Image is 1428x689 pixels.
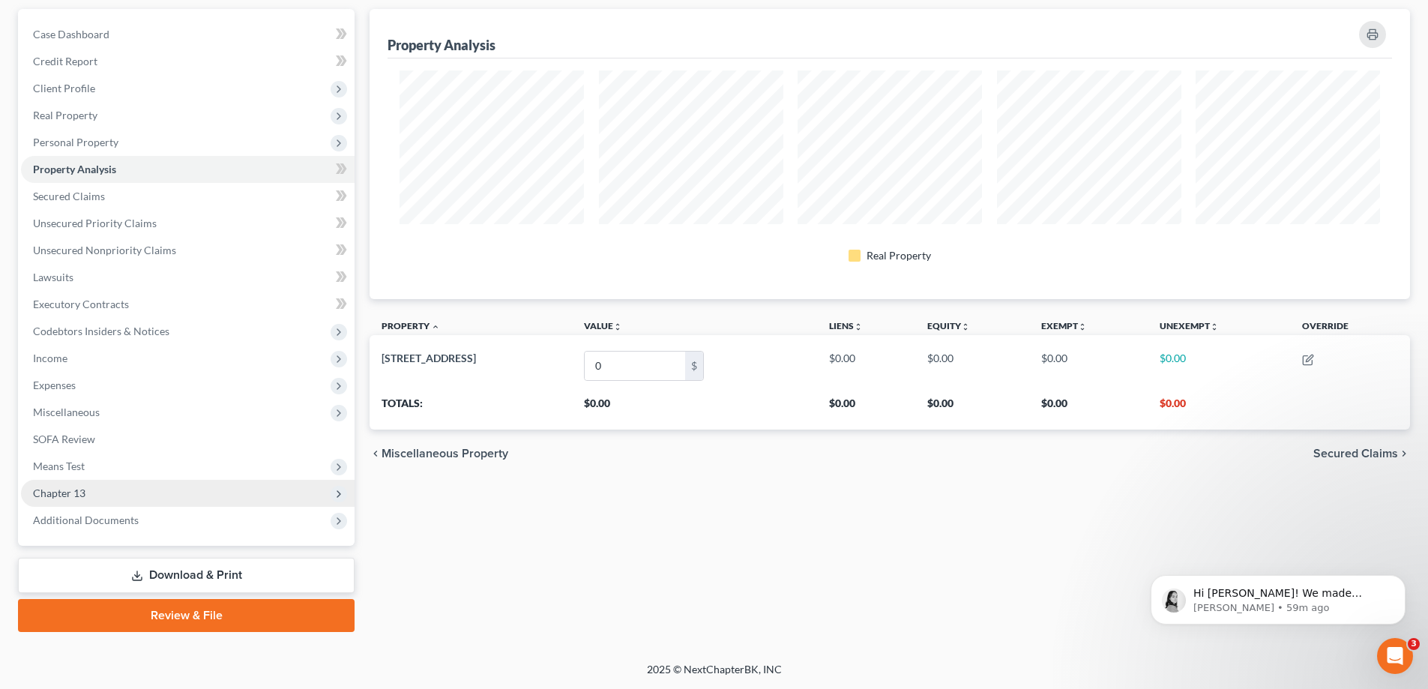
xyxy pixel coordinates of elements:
[33,82,95,94] span: Client Profile
[388,36,495,54] div: Property Analysis
[382,352,476,364] span: [STREET_ADDRESS]
[33,28,109,40] span: Case Dashboard
[33,433,95,445] span: SOFA Review
[21,48,355,75] a: Credit Report
[854,322,863,331] i: unfold_more
[21,426,355,453] a: SOFA Review
[1148,344,1289,387] td: $0.00
[817,344,915,387] td: $0.00
[33,244,176,256] span: Unsecured Nonpriority Claims
[33,379,76,391] span: Expenses
[33,406,100,418] span: Miscellaneous
[584,320,622,331] a: Valueunfold_more
[867,248,931,263] div: Real Property
[33,271,73,283] span: Lawsuits
[33,514,139,526] span: Additional Documents
[1160,320,1219,331] a: Unexemptunfold_more
[829,320,863,331] a: Liensunfold_more
[287,662,1142,689] div: 2025 © NextChapterBK, INC
[370,388,571,430] th: Totals:
[1408,638,1420,650] span: 3
[685,352,703,380] div: $
[1377,638,1413,674] iframe: Intercom live chat
[33,190,105,202] span: Secured Claims
[1210,322,1219,331] i: unfold_more
[1041,320,1087,331] a: Exemptunfold_more
[21,210,355,237] a: Unsecured Priority Claims
[370,448,382,460] i: chevron_left
[21,237,355,264] a: Unsecured Nonpriority Claims
[33,55,97,67] span: Credit Report
[1398,448,1410,460] i: chevron_right
[1029,388,1148,430] th: $0.00
[18,599,355,632] a: Review & File
[1290,311,1410,345] th: Override
[21,291,355,318] a: Executory Contracts
[927,320,970,331] a: Equityunfold_more
[1313,448,1410,460] button: Secured Claims chevron_right
[431,322,440,331] i: expand_less
[21,264,355,291] a: Lawsuits
[1128,544,1428,649] iframe: Intercom notifications message
[915,344,1029,387] td: $0.00
[1078,322,1087,331] i: unfold_more
[1029,344,1148,387] td: $0.00
[613,322,622,331] i: unfold_more
[33,352,67,364] span: Income
[817,388,915,430] th: $0.00
[585,352,685,380] input: 0.00
[1313,448,1398,460] span: Secured Claims
[33,136,118,148] span: Personal Property
[21,156,355,183] a: Property Analysis
[572,388,817,430] th: $0.00
[1148,388,1289,430] th: $0.00
[382,320,440,331] a: Property expand_less
[33,325,169,337] span: Codebtors Insiders & Notices
[33,109,97,121] span: Real Property
[370,448,508,460] button: chevron_left Miscellaneous Property
[18,558,355,593] a: Download & Print
[33,460,85,472] span: Means Test
[21,21,355,48] a: Case Dashboard
[33,163,116,175] span: Property Analysis
[21,183,355,210] a: Secured Claims
[915,388,1029,430] th: $0.00
[33,217,157,229] span: Unsecured Priority Claims
[33,298,129,310] span: Executory Contracts
[961,322,970,331] i: unfold_more
[33,487,85,499] span: Chapter 13
[382,448,508,460] span: Miscellaneous Property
